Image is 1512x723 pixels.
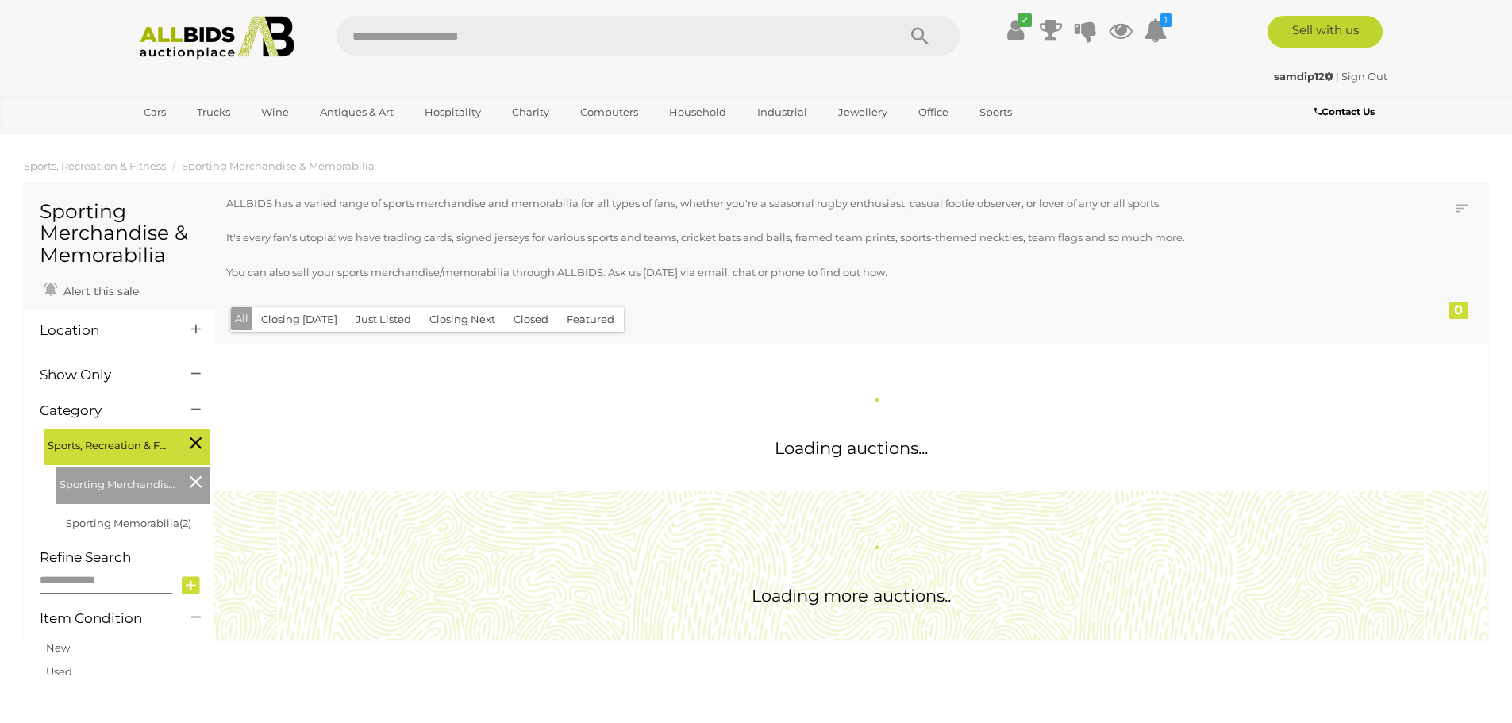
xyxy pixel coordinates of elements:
[504,307,558,332] button: Closed
[252,307,347,332] button: Closing [DATE]
[251,99,299,125] a: Wine
[570,99,648,125] a: Computers
[775,438,928,458] span: Loading auctions...
[659,99,737,125] a: Household
[310,99,404,125] a: Antiques & Art
[133,125,267,152] a: [GEOGRAPHIC_DATA]
[1314,103,1379,121] a: Contact Us
[414,99,491,125] a: Hospitality
[40,201,198,267] h1: Sporting Merchandise & Memorabilia
[60,284,139,298] span: Alert this sale
[502,99,560,125] a: Charity
[40,611,167,626] h4: Item Condition
[48,433,167,455] span: Sports, Recreation & Fitness
[131,16,303,60] img: Allbids.com.au
[60,471,179,494] span: Sporting Merchandise & Memorabilia
[40,323,167,338] h4: Location
[908,99,959,125] a: Office
[226,229,1360,247] p: It's every fan's utopia: we have trading cards, signed jerseys for various sports and teams, cric...
[880,16,960,56] button: Search
[40,278,143,302] a: Alert this sale
[1160,13,1172,27] i: 1
[1268,16,1383,48] a: Sell with us
[226,194,1360,213] p: ALLBIDS has a varied range of sports merchandise and memorabilia for all types of fans, whether y...
[1449,302,1468,319] div: 0
[40,403,167,418] h4: Category
[969,99,1022,125] a: Sports
[1341,70,1387,83] a: Sign Out
[1144,16,1168,44] a: 1
[182,160,375,172] a: Sporting Merchandise & Memorabilia
[40,550,210,565] h4: Refine Search
[226,263,1360,282] p: You can also sell your sports merchandise/memorabilia through ALLBIDS. Ask us [DATE] via email, c...
[133,99,176,125] a: Cars
[187,99,240,125] a: Trucks
[828,99,898,125] a: Jewellery
[179,517,191,529] span: (2)
[557,307,624,332] button: Featured
[747,99,818,125] a: Industrial
[40,367,167,383] h4: Show Only
[1336,70,1339,83] span: |
[1018,13,1032,27] i: ✔
[1274,70,1336,83] a: samdip12
[46,665,72,678] a: Used
[1004,16,1028,44] a: ✔
[46,641,70,654] a: New
[1274,70,1333,83] strong: samdip12
[1314,106,1375,117] b: Contact Us
[346,307,421,332] button: Just Listed
[231,307,252,330] button: All
[752,586,951,606] span: Loading more auctions..
[66,517,191,529] a: Sporting Memorabilia(2)
[24,160,166,172] a: Sports, Recreation & Fitness
[420,307,505,332] button: Closing Next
